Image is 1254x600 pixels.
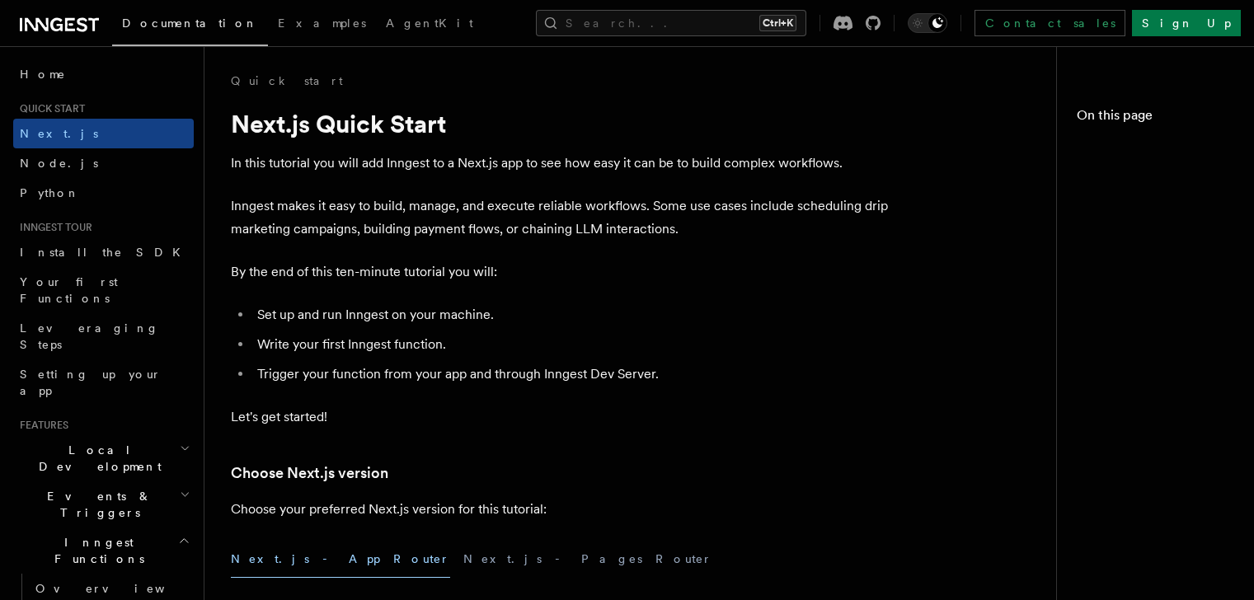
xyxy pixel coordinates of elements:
span: Events & Triggers [13,488,180,521]
a: Leveraging Steps [13,313,194,359]
span: Home [20,66,66,82]
li: Set up and run Inngest on your machine. [252,303,890,326]
button: Toggle dark mode [908,13,947,33]
span: Inngest Functions [13,534,178,567]
a: Documentation [112,5,268,46]
span: Your first Functions [20,275,118,305]
a: Python [13,178,194,208]
span: Install the SDK [20,246,190,259]
a: Sign Up [1132,10,1241,36]
button: Next.js - Pages Router [463,541,712,578]
span: Next.js [20,127,98,140]
a: Home [13,59,194,89]
span: Setting up your app [20,368,162,397]
span: AgentKit [386,16,473,30]
li: Write your first Inngest function. [252,333,890,356]
span: Inngest tour [13,221,92,234]
p: In this tutorial you will add Inngest to a Next.js app to see how easy it can be to build complex... [231,152,890,175]
p: Choose your preferred Next.js version for this tutorial: [231,498,890,521]
p: Inngest makes it easy to build, manage, and execute reliable workflows. Some use cases include sc... [231,195,890,241]
button: Local Development [13,435,194,481]
a: Quick start [231,73,343,89]
a: Contact sales [975,10,1125,36]
a: Next.js [13,119,194,148]
a: AgentKit [376,5,483,45]
span: Features [13,419,68,432]
span: Documentation [122,16,258,30]
a: Choose Next.js version [231,462,388,485]
p: Let's get started! [231,405,890,429]
span: Local Development [13,442,180,475]
span: Python [20,186,80,199]
button: Search...Ctrl+K [536,10,806,36]
span: Examples [278,16,366,30]
a: Your first Functions [13,267,194,313]
span: Node.js [20,157,98,170]
li: Trigger your function from your app and through Inngest Dev Server. [252,363,890,386]
h4: On this page [1077,105,1234,132]
a: Node.js [13,148,194,178]
span: Overview [35,582,205,595]
kbd: Ctrl+K [759,15,796,31]
span: Leveraging Steps [20,321,159,351]
span: Quick start [13,102,85,115]
button: Inngest Functions [13,527,194,574]
a: Install the SDK [13,237,194,267]
button: Events & Triggers [13,481,194,527]
p: By the end of this ten-minute tutorial you will: [231,260,890,284]
a: Setting up your app [13,359,194,405]
h1: Next.js Quick Start [231,109,890,138]
button: Next.js - App Router [231,541,450,578]
a: Examples [268,5,376,45]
